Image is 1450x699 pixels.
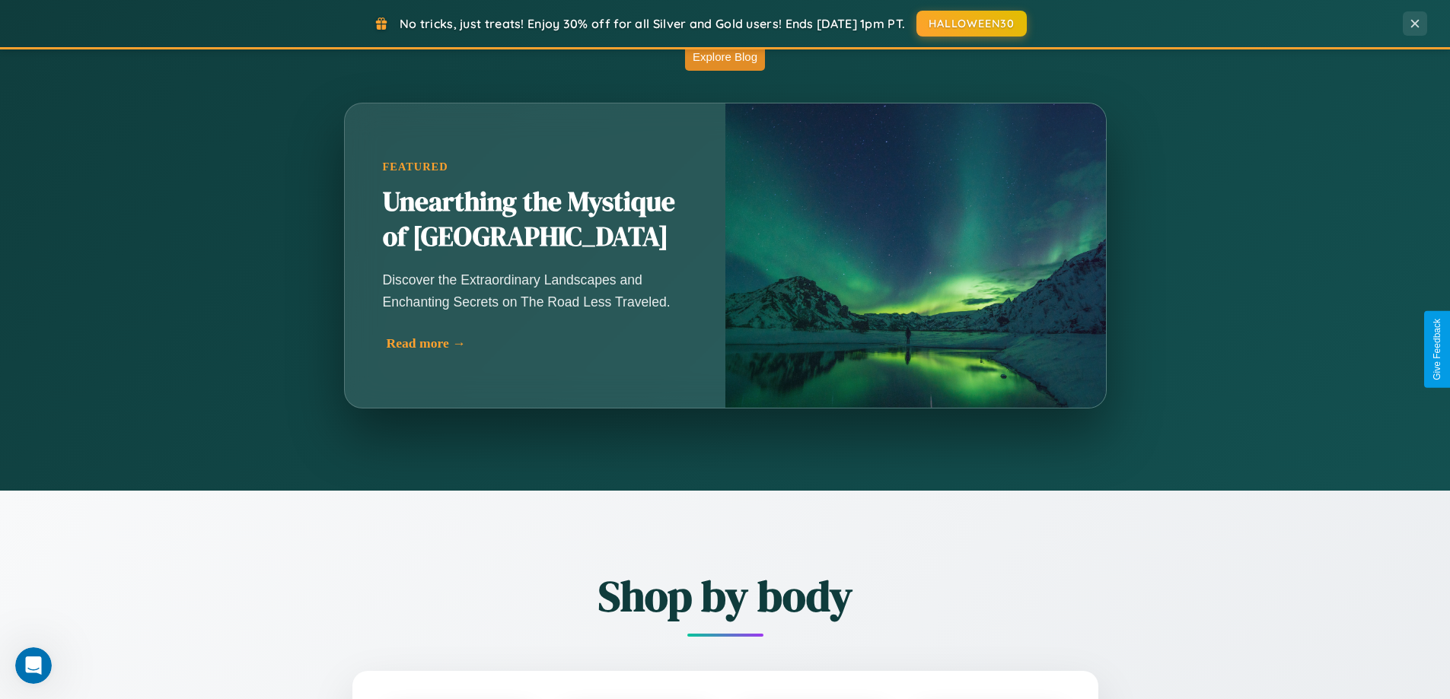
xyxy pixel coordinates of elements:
[269,567,1182,625] h2: Shop by body
[383,160,687,173] div: Featured
[383,269,687,312] p: Discover the Extraordinary Landscapes and Enchanting Secrets on The Road Less Traveled.
[15,647,52,684] iframe: Intercom live chat
[1432,319,1442,380] div: Give Feedback
[400,16,905,31] span: No tricks, just treats! Enjoy 30% off for all Silver and Gold users! Ends [DATE] 1pm PT.
[685,43,765,71] button: Explore Blog
[387,335,691,351] div: Read more →
[383,185,687,255] h2: Unearthing the Mystique of [GEOGRAPHIC_DATA]
[916,11,1027,37] button: HALLOWEEN30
